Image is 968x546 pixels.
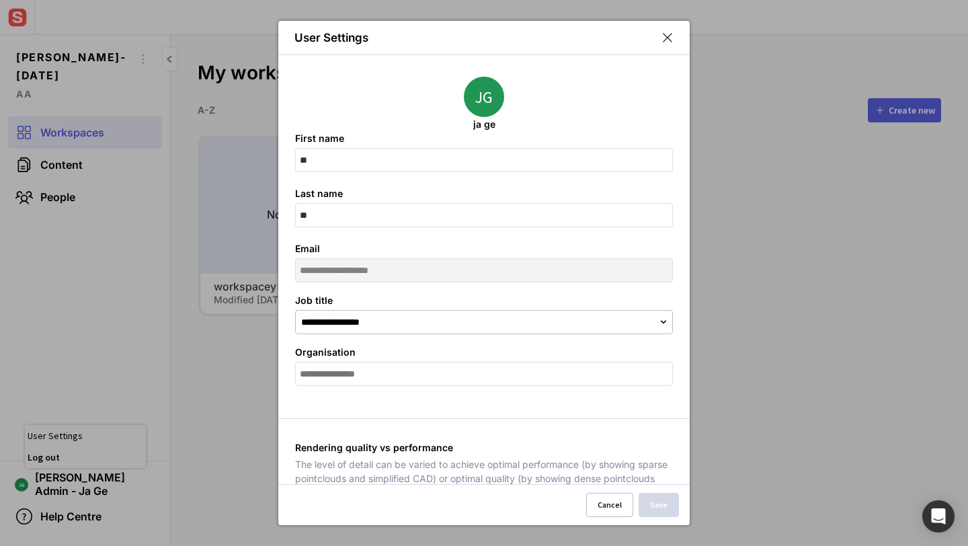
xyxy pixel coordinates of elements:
[295,117,673,131] div: ja ge
[295,241,673,256] label: Email
[586,493,633,517] button: Cancel
[295,345,673,359] label: Organisation
[295,186,673,200] label: Last name
[598,501,622,509] div: Cancel
[295,457,673,514] div: The level of detail can be varied to achieve optimal performance (by showing sparse pointclouds a...
[294,32,368,44] div: User Settings
[295,293,673,307] label: Job title
[295,131,673,145] label: First name
[295,440,673,455] label: Rendering quality vs performance
[922,500,955,533] div: Open Intercom Messenger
